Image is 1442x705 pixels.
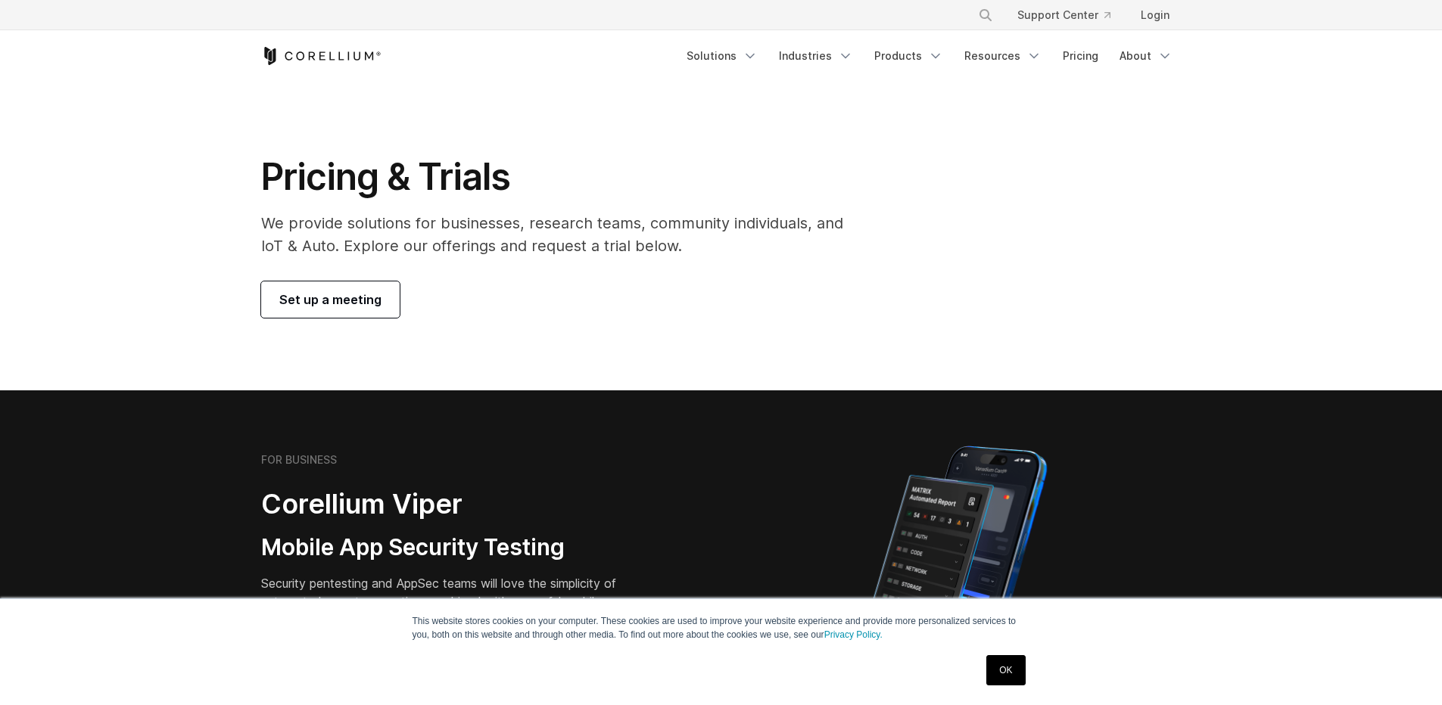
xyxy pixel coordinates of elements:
a: Login [1129,2,1182,29]
a: Solutions [677,42,767,70]
h6: FOR BUSINESS [261,453,337,467]
a: Industries [770,42,862,70]
a: Products [865,42,952,70]
a: Pricing [1054,42,1107,70]
p: We provide solutions for businesses, research teams, community individuals, and IoT & Auto. Explo... [261,212,864,257]
h1: Pricing & Trials [261,154,864,200]
p: Security pentesting and AppSec teams will love the simplicity of automated report generation comb... [261,574,649,629]
a: OK [986,655,1025,685]
a: Resources [955,42,1051,70]
p: This website stores cookies on your computer. These cookies are used to improve your website expe... [413,614,1030,641]
a: About [1110,42,1182,70]
a: Corellium Home [261,47,382,65]
a: Set up a meeting [261,281,400,318]
span: Set up a meeting [279,290,382,309]
h3: Mobile App Security Testing [261,533,649,562]
button: Search [972,2,999,29]
a: Privacy Policy. [824,629,883,640]
a: Support Center [1005,2,1123,29]
div: Navigation Menu [677,42,1182,70]
img: Corellium MATRIX automated report on iPhone showing app vulnerability test results across securit... [845,439,1073,703]
div: Navigation Menu [960,2,1182,29]
h2: Corellium Viper [261,487,649,521]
